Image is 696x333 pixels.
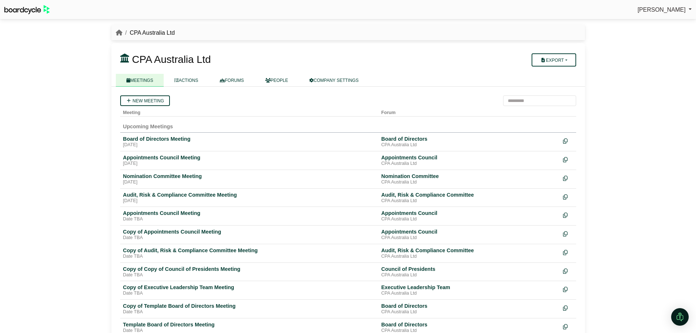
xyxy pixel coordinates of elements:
div: CPA Australia Ltd [381,142,557,148]
a: Audit, Risk & Compliance Committee CPA Australia Ltd [381,192,557,204]
div: Date TBA [123,254,376,260]
div: Date TBA [123,235,376,241]
div: Make a copy [563,228,573,238]
div: CPA Australia Ltd [381,198,557,204]
div: CPA Australia Ltd [381,235,557,241]
div: Audit, Risk & Compliance Committee [381,247,557,254]
a: Executive Leadership Team CPA Australia Ltd [381,284,557,296]
div: [DATE] [123,161,376,167]
div: CPA Australia Ltd [381,216,557,222]
div: Executive Leadership Team [381,284,557,291]
a: Copy of Executive Leadership Team Meeting Date TBA [123,284,376,296]
div: CPA Australia Ltd [381,291,557,296]
div: Appointments Council [381,154,557,161]
div: Board of Directors Meeting [123,136,376,142]
div: [DATE] [123,142,376,148]
div: CPA Australia Ltd [381,179,557,185]
a: Board of Directors CPA Australia Ltd [381,303,557,315]
div: CPA Australia Ltd [381,309,557,315]
a: Appointments Council Meeting Date TBA [123,210,376,222]
div: Nomination Committee [381,173,557,179]
div: Board of Directors [381,321,557,328]
a: ACTIONS [164,74,209,87]
div: Open Intercom Messenger [671,308,689,326]
div: CPA Australia Ltd [381,254,557,260]
div: CPA Australia Ltd [381,272,557,278]
th: Forum [379,106,560,117]
div: Make a copy [563,136,573,145]
div: Board of Directors [381,303,557,309]
span: Upcoming Meetings [123,124,173,129]
li: CPA Australia Ltd [122,28,175,38]
div: [DATE] [123,198,376,204]
div: Make a copy [563,247,573,257]
a: Appointments Council CPA Australia Ltd [381,210,557,222]
a: Copy of Appointments Council Meeting Date TBA [123,228,376,241]
div: Appointments Council Meeting [123,210,376,216]
div: Copy of Appointments Council Meeting [123,228,376,235]
div: CPA Australia Ltd [381,161,557,167]
a: Copy of Audit, Risk & Compliance Committee Meeting Date TBA [123,247,376,260]
a: Appointments Council Meeting [DATE] [123,154,376,167]
a: Council of Presidents CPA Australia Ltd [381,266,557,278]
button: Export [532,53,576,67]
div: Appointments Council Meeting [123,154,376,161]
div: Date TBA [123,272,376,278]
a: [PERSON_NAME] [638,5,692,15]
div: Make a copy [563,210,573,220]
div: Make a copy [563,154,573,164]
a: FORUMS [209,74,255,87]
div: Copy of Copy of Council of Presidents Meeting [123,266,376,272]
a: MEETINGS [116,74,164,87]
div: Nomination Committee Meeting [123,173,376,179]
img: BoardcycleBlackGreen-aaafeed430059cb809a45853b8cf6d952af9d84e6e89e1f1685b34bfd5cb7d64.svg [4,5,50,14]
div: Copy of Executive Leadership Team Meeting [123,284,376,291]
div: Appointments Council [381,210,557,216]
a: Copy of Copy of Council of Presidents Meeting Date TBA [123,266,376,278]
div: Template Board of Directors Meeting [123,321,376,328]
a: Board of Directors Meeting [DATE] [123,136,376,148]
div: Audit, Risk & Compliance Committee [381,192,557,198]
div: Make a copy [563,192,573,201]
a: COMPANY SETTINGS [299,74,369,87]
div: Make a copy [563,266,573,276]
a: Audit, Risk & Compliance Committee Meeting [DATE] [123,192,376,204]
a: PEOPLE [255,74,299,87]
a: Nomination Committee Meeting [DATE] [123,173,376,185]
div: Make a copy [563,321,573,331]
div: Copy of Audit, Risk & Compliance Committee Meeting [123,247,376,254]
div: [DATE] [123,179,376,185]
div: Date TBA [123,309,376,315]
div: Make a copy [563,303,573,313]
span: [PERSON_NAME] [638,7,686,13]
div: Council of Presidents [381,266,557,272]
nav: breadcrumb [116,28,175,38]
div: Date TBA [123,291,376,296]
a: Appointments Council CPA Australia Ltd [381,228,557,241]
div: Make a copy [563,173,573,183]
div: Board of Directors [381,136,557,142]
a: Nomination Committee CPA Australia Ltd [381,173,557,185]
a: Copy of Template Board of Directors Meeting Date TBA [123,303,376,315]
a: Appointments Council CPA Australia Ltd [381,154,557,167]
a: Board of Directors CPA Australia Ltd [381,136,557,148]
div: Audit, Risk & Compliance Committee Meeting [123,192,376,198]
a: Audit, Risk & Compliance Committee CPA Australia Ltd [381,247,557,260]
span: CPA Australia Ltd [132,54,211,65]
div: Appointments Council [381,228,557,235]
div: Date TBA [123,216,376,222]
a: New meeting [120,95,170,106]
th: Meeting [120,106,379,117]
div: Make a copy [563,284,573,294]
div: Copy of Template Board of Directors Meeting [123,303,376,309]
